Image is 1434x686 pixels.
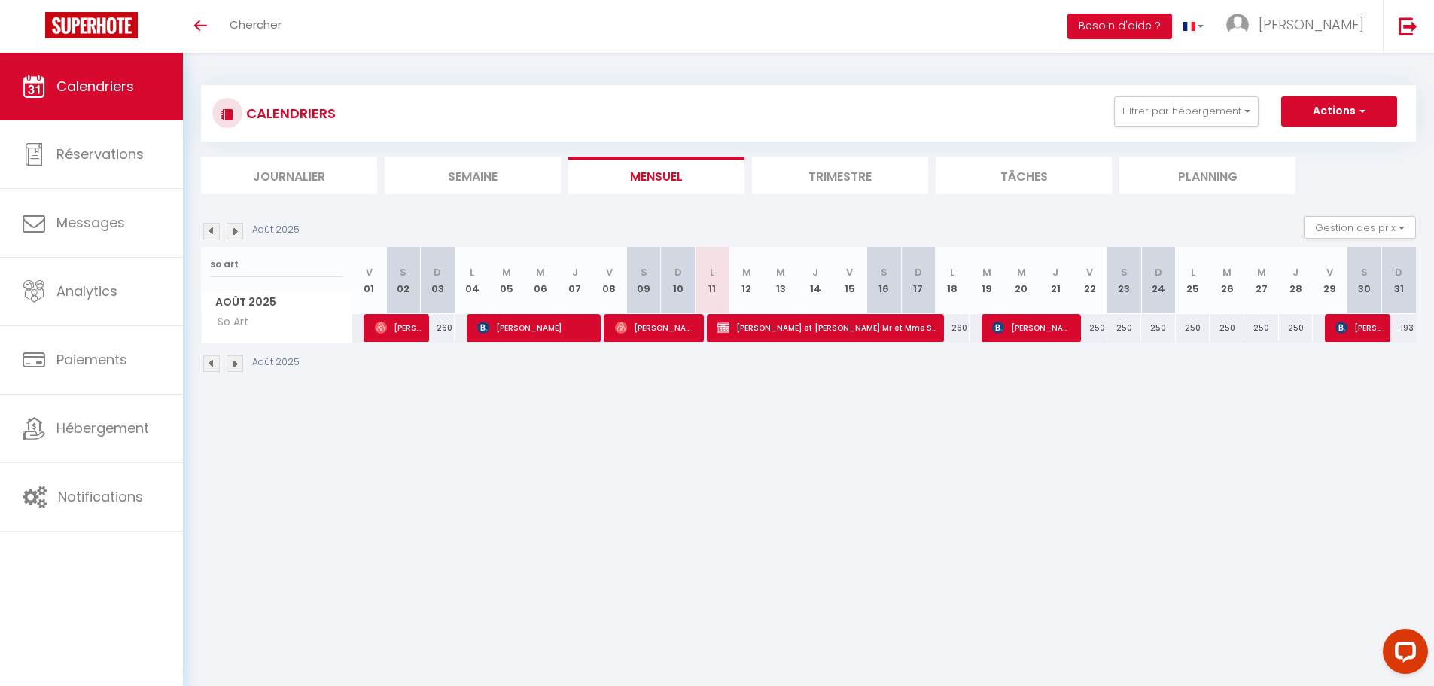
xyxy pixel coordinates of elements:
th: 20 [1004,247,1039,314]
iframe: LiveChat chat widget [1371,623,1434,686]
th: 18 [936,247,970,314]
abbr: S [641,265,647,279]
span: [PERSON_NAME] [375,313,421,342]
span: Messages [56,213,125,232]
th: 15 [833,247,867,314]
abbr: M [1017,265,1026,279]
input: Rechercher un logement... [210,251,343,278]
th: 12 [729,247,764,314]
div: 260 [421,314,455,342]
li: Journalier [201,157,377,194]
span: [PERSON_NAME] [615,313,696,342]
th: 16 [866,247,901,314]
th: 27 [1244,247,1279,314]
th: 25 [1176,247,1210,314]
th: 09 [626,247,661,314]
span: [PERSON_NAME] [1259,15,1364,34]
abbr: J [812,265,818,279]
abbr: D [1155,265,1162,279]
div: 250 [1279,314,1314,342]
span: Calendriers [56,77,134,96]
abbr: L [470,265,474,279]
th: 14 [798,247,833,314]
div: 193 [1381,314,1416,342]
div: 250 [1141,314,1176,342]
th: 23 [1107,247,1142,314]
img: logout [1399,17,1417,35]
span: [PERSON_NAME] et [PERSON_NAME] Mr et Mme Spaedig [717,313,936,342]
abbr: V [1326,265,1333,279]
span: Chercher [230,17,282,32]
th: 13 [764,247,799,314]
th: 17 [901,247,936,314]
span: [PERSON_NAME] [1335,313,1381,342]
span: Notifications [58,487,143,506]
th: 26 [1210,247,1244,314]
p: Août 2025 [252,223,300,237]
abbr: L [710,265,714,279]
span: So Art [204,314,260,331]
div: 250 [1210,314,1244,342]
abbr: V [1086,265,1093,279]
span: Août 2025 [202,291,352,313]
th: 29 [1313,247,1347,314]
div: 250 [1176,314,1210,342]
abbr: S [1361,265,1368,279]
th: 11 [695,247,729,314]
div: 250 [1244,314,1279,342]
abbr: D [1395,265,1402,279]
abbr: S [400,265,406,279]
abbr: M [776,265,785,279]
button: Gestion des prix [1304,216,1416,239]
th: 31 [1381,247,1416,314]
span: Hébergement [56,419,149,438]
th: 07 [558,247,592,314]
th: 19 [970,247,1004,314]
li: Tâches [936,157,1112,194]
li: Mensuel [568,157,744,194]
span: [PERSON_NAME] [992,313,1073,342]
th: 24 [1141,247,1176,314]
button: Besoin d'aide ? [1067,14,1172,39]
span: Analytics [56,282,117,300]
abbr: V [846,265,853,279]
abbr: D [674,265,682,279]
th: 01 [352,247,387,314]
th: 04 [455,247,489,314]
abbr: L [1191,265,1195,279]
th: 02 [386,247,421,314]
span: Réservations [56,145,144,163]
th: 08 [592,247,627,314]
abbr: M [1257,265,1266,279]
th: 06 [523,247,558,314]
abbr: J [572,265,578,279]
th: 21 [1038,247,1073,314]
th: 05 [489,247,524,314]
span: [PERSON_NAME] [477,313,592,342]
abbr: M [536,265,545,279]
li: Semaine [385,157,561,194]
li: Planning [1119,157,1295,194]
div: 260 [936,314,970,342]
th: 03 [421,247,455,314]
button: Filtrer par hébergement [1114,96,1259,127]
abbr: V [606,265,613,279]
abbr: M [502,265,511,279]
button: Actions [1281,96,1397,127]
abbr: M [1222,265,1232,279]
abbr: V [366,265,373,279]
img: ... [1226,14,1249,36]
abbr: M [982,265,991,279]
abbr: D [915,265,922,279]
abbr: J [1292,265,1299,279]
p: Août 2025 [252,355,300,370]
th: 22 [1073,247,1107,314]
th: 30 [1347,247,1382,314]
abbr: S [1121,265,1128,279]
div: 250 [1107,314,1142,342]
th: 10 [661,247,696,314]
span: Paiements [56,350,127,369]
th: 28 [1279,247,1314,314]
abbr: S [881,265,887,279]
